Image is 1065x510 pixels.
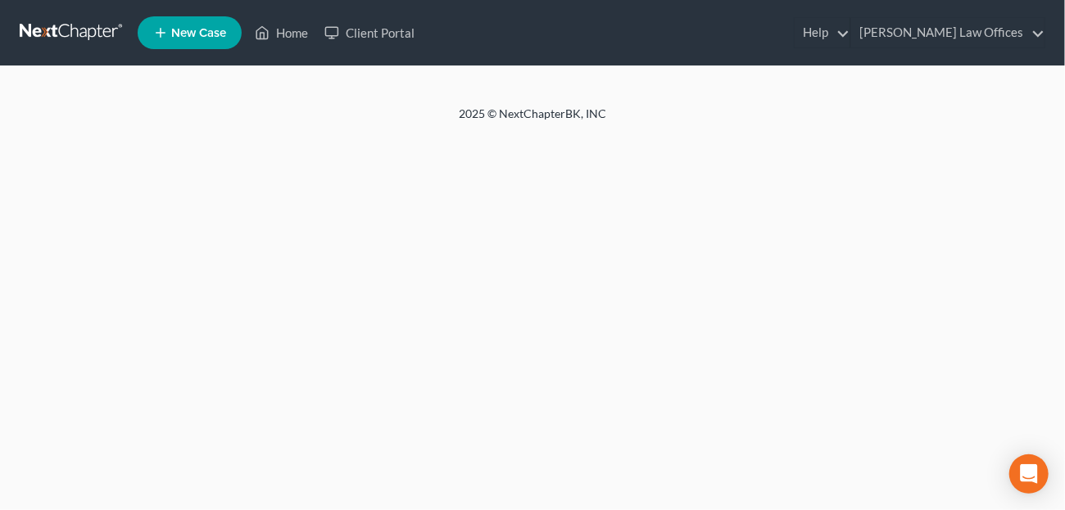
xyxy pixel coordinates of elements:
[66,106,999,135] div: 2025 © NextChapterBK, INC
[795,18,850,47] a: Help
[316,18,423,47] a: Client Portal
[138,16,242,49] new-legal-case-button: New Case
[851,18,1045,47] a: [PERSON_NAME] Law Offices
[247,18,316,47] a: Home
[1009,454,1049,494] div: Open Intercom Messenger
